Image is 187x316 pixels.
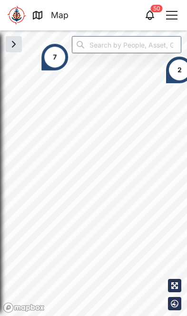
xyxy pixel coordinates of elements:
[51,9,69,21] div: Map
[3,302,45,313] a: Mapbox logo
[151,5,163,12] div: 50
[177,65,181,75] div: 2
[40,43,69,71] div: Map marker
[7,6,26,25] img: Mobile Logo
[72,36,181,53] input: Search by People, Asset, Geozone or Place
[53,52,57,62] div: 7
